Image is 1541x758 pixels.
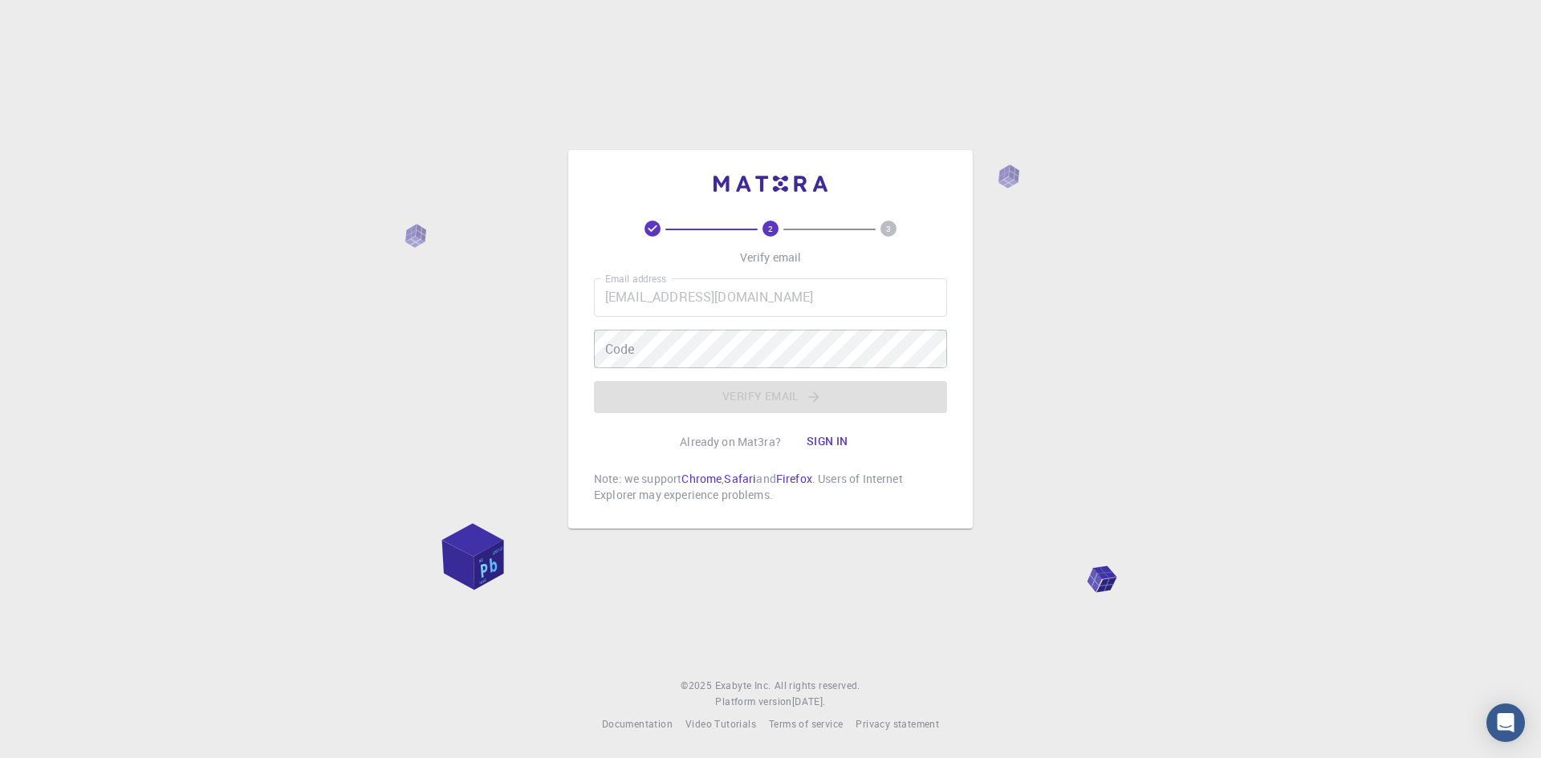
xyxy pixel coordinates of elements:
[775,678,860,694] span: All rights reserved.
[856,716,939,732] a: Privacy statement
[769,716,843,732] a: Terms of service
[886,223,891,234] text: 3
[768,223,773,234] text: 2
[740,249,802,266] p: Verify email
[776,471,812,486] a: Firefox
[794,426,861,458] button: Sign in
[792,694,826,710] a: [DATE].
[715,694,791,710] span: Platform version
[685,716,756,732] a: Video Tutorials
[594,471,947,503] p: Note: we support , and . Users of Internet Explorer may experience problems.
[680,434,781,450] p: Already on Mat3ra?
[715,678,771,694] a: Exabyte Inc.
[792,695,826,707] span: [DATE] .
[1486,703,1525,742] div: Open Intercom Messenger
[769,717,843,730] span: Terms of service
[602,717,673,730] span: Documentation
[685,717,756,730] span: Video Tutorials
[602,716,673,732] a: Documentation
[681,678,714,694] span: © 2025
[856,717,939,730] span: Privacy statement
[724,471,756,486] a: Safari
[715,679,771,691] span: Exabyte Inc.
[681,471,722,486] a: Chrome
[605,272,666,286] label: Email address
